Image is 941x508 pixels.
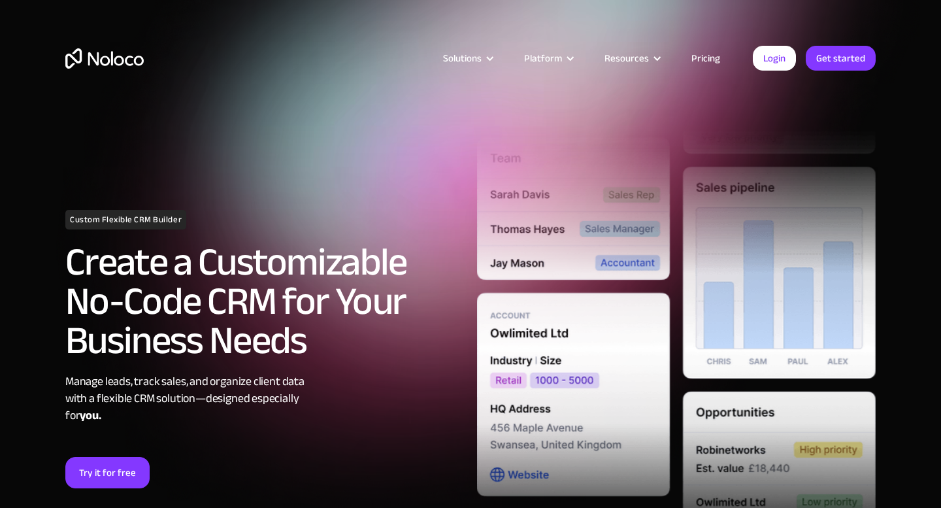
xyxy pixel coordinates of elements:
[443,50,482,67] div: Solutions
[675,50,736,67] a: Pricing
[80,405,101,426] strong: you.
[806,46,876,71] a: Get started
[524,50,562,67] div: Platform
[427,50,508,67] div: Solutions
[65,373,464,424] div: Manage leads, track sales, and organize client data with a flexible CRM solution—designed especia...
[508,50,588,67] div: Platform
[65,210,186,229] h1: Custom Flexible CRM Builder
[65,48,144,69] a: home
[65,457,150,488] a: Try it for free
[65,243,464,360] h2: Create a Customizable No-Code CRM for Your Business Needs
[604,50,649,67] div: Resources
[753,46,796,71] a: Login
[588,50,675,67] div: Resources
